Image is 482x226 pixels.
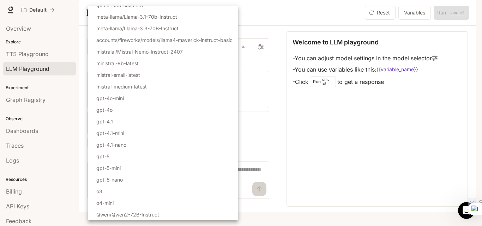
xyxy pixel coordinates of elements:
[96,118,113,125] p: gpt-4.1
[96,13,177,20] p: meta-llama/Llama-3.1-70b-Instruct
[96,199,114,207] p: o4-mini
[96,176,123,183] p: gpt-5-nano
[96,48,183,55] p: mistralai/Mistral-Nemo-Instruct-2407
[96,60,139,67] p: ministral-8b-latest
[96,211,159,218] p: Qwen/Qwen2-72B-Instruct
[96,153,109,160] p: gpt-5
[96,106,113,114] p: gpt-4o
[96,94,124,102] p: gpt-4o-mini
[96,164,121,172] p: gpt-5-mini
[96,141,126,148] p: gpt-4.1-nano
[96,83,147,90] p: mistral-medium-latest
[96,25,179,32] p: meta-llama/Llama-3.3-70B-Instruct
[96,188,102,195] p: o3
[96,36,233,44] p: accounts/fireworks/models/llama4-maverick-instruct-basic
[96,129,124,137] p: gpt-4.1-mini
[458,202,475,219] iframe: Intercom live chat
[96,71,140,79] p: mistral-small-latest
